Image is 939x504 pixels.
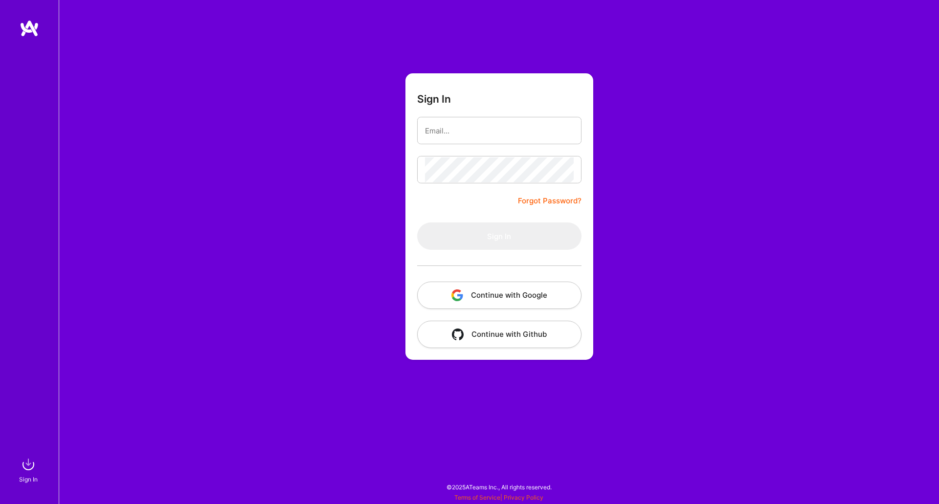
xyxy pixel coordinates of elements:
[452,329,464,340] img: icon
[518,195,581,207] a: Forgot Password?
[417,321,581,348] button: Continue with Github
[19,474,38,484] div: Sign In
[417,282,581,309] button: Continue with Google
[425,118,574,143] input: Email...
[417,222,581,250] button: Sign In
[20,20,39,37] img: logo
[59,475,939,499] div: © 2025 ATeams Inc., All rights reserved.
[454,494,543,501] span: |
[451,289,463,301] img: icon
[454,494,500,501] a: Terms of Service
[504,494,543,501] a: Privacy Policy
[19,455,38,474] img: sign in
[417,93,451,105] h3: Sign In
[21,455,38,484] a: sign inSign In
